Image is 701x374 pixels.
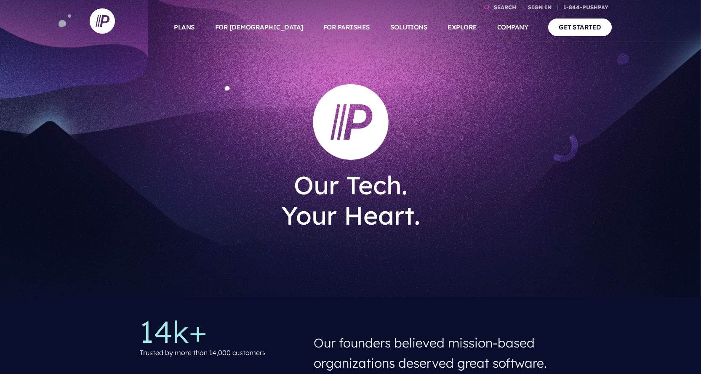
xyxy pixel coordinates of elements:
p: 14k+ [140,316,300,347]
a: PLANS [174,13,195,42]
a: FOR [DEMOGRAPHIC_DATA] [215,13,303,42]
a: EXPLORE [448,13,477,42]
a: SOLUTIONS [390,13,428,42]
p: Trusted by more than 14,000 customers [140,347,266,359]
h1: Our Tech. Your Heart. [227,163,474,237]
a: COMPANY [497,13,528,42]
a: GET STARTED [548,19,612,36]
a: FOR PARISHES [323,13,370,42]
